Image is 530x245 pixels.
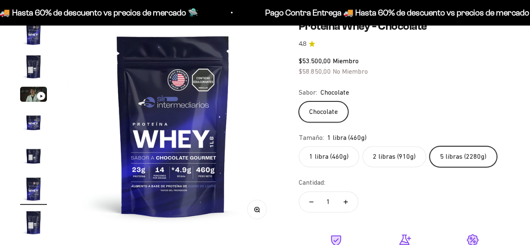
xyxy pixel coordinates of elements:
button: Ir al artículo 3 [20,87,47,104]
button: Reducir cantidad [299,192,323,212]
button: Ir al artículo 2 [20,53,47,83]
h1: Proteína Whey - Chocolate [299,20,510,33]
span: No Miembro [333,67,368,75]
label: Cantidad: [299,177,325,188]
span: 1 libra (460g) [327,132,367,143]
img: Proteína Whey - Chocolate [20,108,47,135]
img: Proteína Whey - Chocolate [20,175,47,202]
legend: Tamaño: [299,132,324,143]
button: Ir al artículo 1 [20,20,47,49]
img: Proteína Whey - Chocolate [20,209,47,236]
a: 4.84.8 de 5.0 estrellas [299,39,510,49]
legend: Sabor: [299,87,317,98]
button: Ir al artículo 4 [20,108,47,138]
img: Proteína Whey - Chocolate [20,53,47,80]
button: Ir al artículo 6 [20,175,47,205]
button: Aumentar cantidad [334,192,358,212]
span: Chocolate [321,87,349,98]
span: Miembro [333,57,359,64]
span: $58.850,00 [299,67,331,75]
img: Proteína Whey - Chocolate [20,20,47,46]
span: $53.500,00 [299,57,331,64]
img: Proteína Whey - Chocolate [20,142,47,169]
span: 4.8 [299,39,306,49]
img: Proteína Whey - Chocolate [67,20,279,231]
button: Ir al artículo 7 [20,209,47,238]
button: Ir al artículo 5 [20,142,47,171]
